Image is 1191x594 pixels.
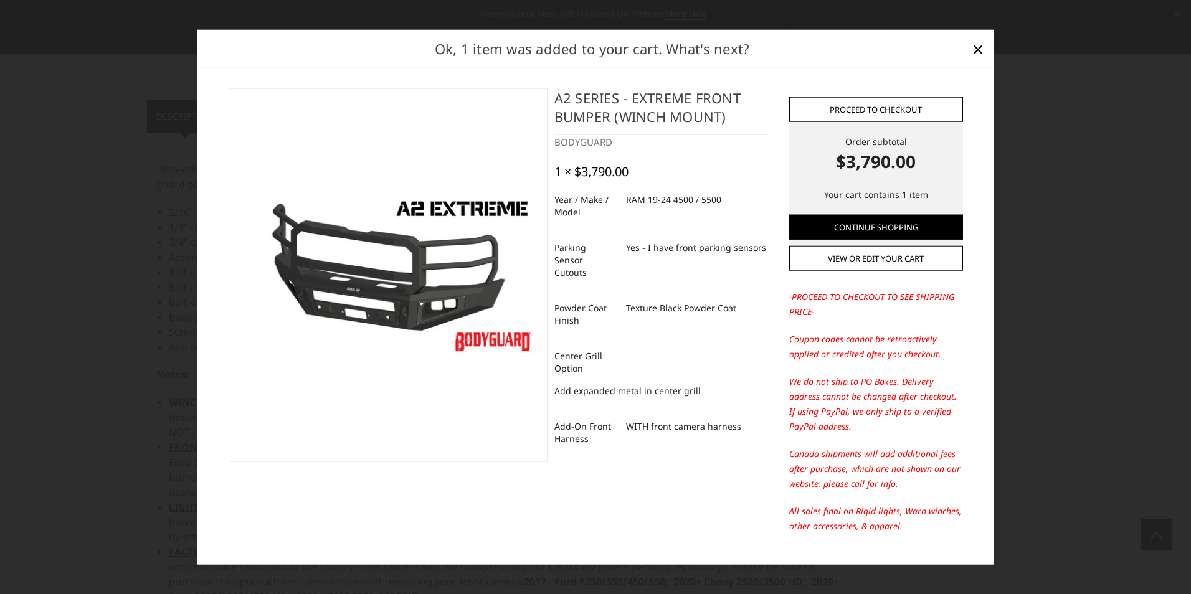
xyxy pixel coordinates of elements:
[789,134,963,174] div: Order subtotal
[1129,534,1191,594] iframe: Chat Widget
[789,148,963,174] strong: $3,790.00
[789,374,963,434] p: We do not ship to PO Boxes. Delivery address cannot be changed after checkout. If using PayPal, w...
[789,246,963,271] a: View or edit your cart
[554,415,617,450] dt: Add-On Front Harness
[217,39,968,59] h2: Ok, 1 item was added to your cart. What's next?
[789,446,963,491] p: Canada shipments will add additional fees after purchase, which are not shown on our website; ple...
[554,297,617,332] dt: Powder Coat Finish
[554,380,701,402] dd: Add expanded metal in center grill
[789,332,963,362] p: Coupon codes cannot be retroactively applied or credited after you checkout.
[789,504,963,534] p: All sales final on Rigid lights, Warn winches, other accessories, & apparel.
[554,134,769,149] div: BODYGUARD
[972,35,984,62] span: ×
[626,237,766,259] dd: Yes - I have front parking sensors
[626,189,721,211] dd: RAM 19-24 4500 / 5500
[554,88,769,134] h4: A2 Series - Extreme Front Bumper (winch mount)
[235,189,541,361] img: A2 Series - Extreme Front Bumper (winch mount)
[626,297,736,319] dd: Texture Black Powder Coat
[554,189,617,224] dt: Year / Make / Model
[789,214,963,239] a: Continue Shopping
[789,97,963,121] a: Proceed to checkout
[789,290,963,319] p: -PROCEED TO CHECKOUT TO SEE SHIPPING PRICE-
[554,164,629,179] div: 1 × $3,790.00
[789,187,963,202] p: Your cart contains 1 item
[626,415,741,438] dd: WITH front camera harness
[968,39,988,59] a: Close
[554,345,617,380] dt: Center Grill Option
[554,237,617,284] dt: Parking Sensor Cutouts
